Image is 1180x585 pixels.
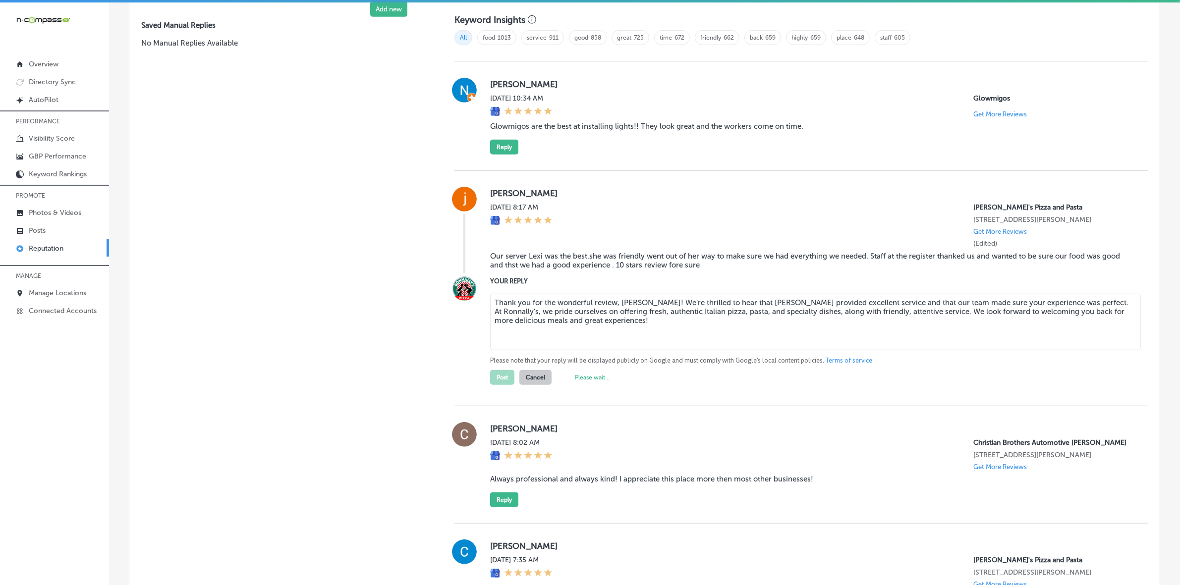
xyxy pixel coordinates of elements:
span: All [454,30,472,45]
p: Please note that your reply will be displayed publicly on Google and must comply with Google's lo... [490,356,1132,365]
a: back [750,34,763,41]
a: highly [791,34,808,41]
button: Reply [490,492,518,507]
p: Photos & Videos [29,209,81,217]
a: 648 [854,34,864,41]
label: Please wait... [575,374,610,381]
a: 911 [549,34,559,41]
p: 1560 Woodlane Dr [973,215,1132,224]
p: GBP Performance [29,152,86,160]
a: Terms of service [826,356,872,365]
label: [PERSON_NAME] [490,424,1132,433]
div: 5 Stars [504,568,553,579]
img: Image [452,276,477,301]
a: place [837,34,851,41]
p: Visibility Score [29,134,75,143]
a: 725 [634,34,644,41]
p: Manage Locations [29,289,86,297]
a: 662 [724,34,734,41]
blockquote: Glowmigos are the best at installing lights!! They look great and the workers come on time. [490,122,1132,131]
a: 605 [894,34,905,41]
label: (Edited) [973,239,997,248]
a: 1013 [498,34,511,41]
label: [DATE] 10:34 AM [490,94,553,103]
blockquote: Always professional and always kind! I appreciate this place more then most other businesses! [490,475,1132,483]
p: Directory Sync [29,78,76,86]
img: 660ab0bf-5cc7-4cb8-ba1c-48b5ae0f18e60NCTV_CLogo_TV_Black_-500x88.png [16,15,70,25]
p: Ronnally's Pizza and Pasta [973,556,1132,564]
a: friendly [700,34,721,41]
p: Reputation [29,244,63,253]
a: time [660,34,672,41]
button: Post [490,370,514,385]
a: 659 [765,34,776,41]
a: 672 [674,34,684,41]
a: great [617,34,631,41]
div: 5 Stars [504,451,553,462]
div: 5 Stars [504,106,553,117]
p: 1560 Woodlane Dr [973,568,1132,577]
p: Connected Accounts [29,307,97,315]
a: 858 [591,34,601,41]
a: good [574,34,588,41]
p: Get More Reviews [973,110,1027,118]
p: No Manual Replies Available [141,38,423,49]
p: Get More Reviews [973,228,1027,235]
button: Add new [370,1,407,17]
p: Posts [29,226,46,235]
label: [PERSON_NAME] [490,79,1132,89]
p: Christian Brothers Automotive Ken Caryl [973,438,1132,447]
h3: Keyword Insights [454,14,525,25]
a: food [483,34,495,41]
div: 5 Stars [504,215,553,226]
label: [DATE] 7:35 AM [490,556,553,564]
button: Reply [490,140,518,155]
p: Overview [29,60,58,68]
label: [DATE] 8:02 AM [490,438,553,447]
label: [DATE] 8:17 AM [490,203,553,212]
p: Glowmigos [973,94,1132,103]
button: Cancel [519,370,552,385]
label: [PERSON_NAME] [490,188,1132,198]
a: staff [880,34,892,41]
p: Ronnally's Pizza and Pasta [973,203,1132,212]
textarea: Thank you for the wonderful review, [PERSON_NAME]! We’re thrilled to hear that [PERSON_NAME] prov... [490,294,1141,350]
label: Saved Manual Replies [141,21,423,30]
label: [PERSON_NAME] [490,541,1132,551]
p: AutoPilot [29,96,58,104]
label: YOUR REPLY [490,277,1132,285]
p: Get More Reviews [973,463,1027,471]
p: Keyword Rankings [29,170,87,178]
p: 5828 South Swadley Street [973,451,1132,459]
a: 659 [810,34,821,41]
a: service [527,34,547,41]
blockquote: Our server Lexi was the best.she was friendly went out of her way to make sure we had everything ... [490,252,1132,269]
